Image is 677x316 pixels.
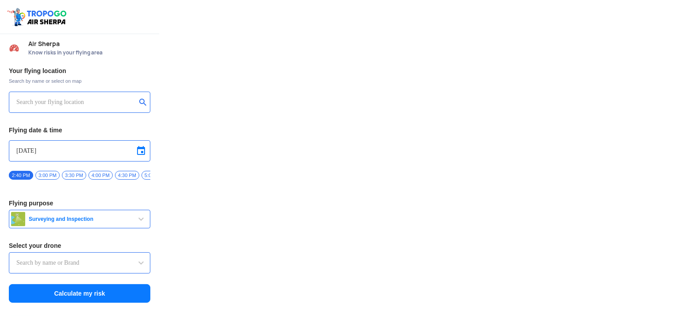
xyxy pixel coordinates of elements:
[9,284,150,303] button: Calculate my risk
[28,49,150,56] span: Know risks in your flying area
[28,40,150,47] span: Air Sherpa
[16,258,143,268] input: Search by name or Brand
[7,7,69,27] img: ic_tgdronemaps.svg
[9,127,150,133] h3: Flying date & time
[35,171,60,180] span: 3:00 PM
[142,171,166,180] span: 5:00 PM
[25,216,136,223] span: Surveying and Inspection
[9,200,150,206] h3: Flying purpose
[9,68,150,74] h3: Your flying location
[115,171,139,180] span: 4:30 PM
[9,210,150,228] button: Surveying and Inspection
[11,212,25,226] img: survey.png
[9,42,19,53] img: Risk Scores
[9,77,150,85] span: Search by name or select on map
[16,146,143,156] input: Select Date
[88,171,113,180] span: 4:00 PM
[9,243,150,249] h3: Select your drone
[16,97,136,108] input: Search your flying location
[62,171,86,180] span: 3:30 PM
[9,171,33,180] span: 2:40 PM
